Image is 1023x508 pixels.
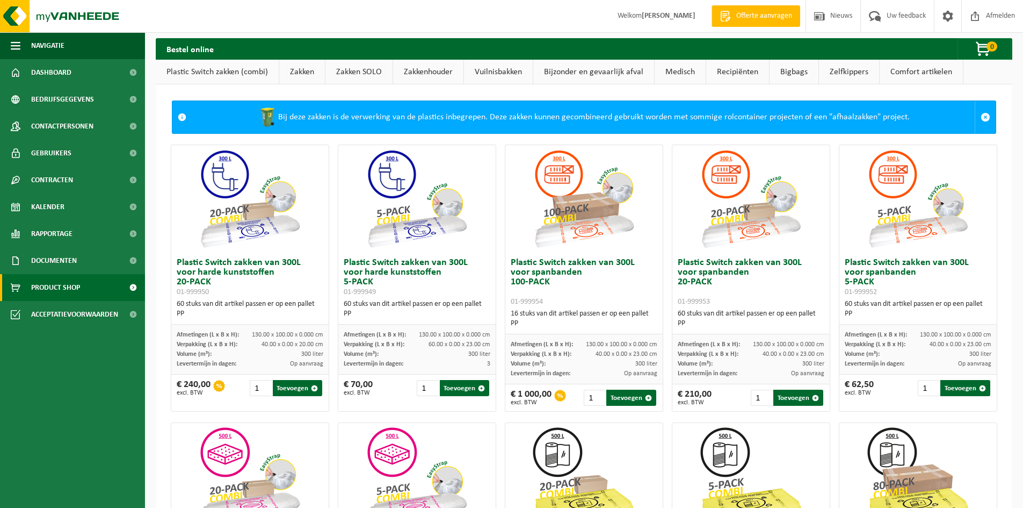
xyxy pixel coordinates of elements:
[177,309,323,319] div: PP
[363,145,470,253] img: 01-999949
[845,309,991,319] div: PP
[845,258,991,297] h3: Plastic Switch zakken van 300L voor spanbanden 5-PACK
[642,12,695,20] strong: [PERSON_NAME]
[678,258,824,306] h3: Plastic Switch zakken van 300L voor spanbanden 20-PACK
[706,60,769,84] a: Recipiënten
[678,361,713,367] span: Volume (m³):
[753,341,824,348] span: 130.00 x 100.00 x 0.000 cm
[177,351,212,357] span: Volume (m³):
[196,145,303,253] img: 01-999950
[845,390,874,396] span: excl. BTW
[596,351,657,357] span: 40.00 x 0.00 x 23.00 cm
[250,380,271,396] input: 1
[344,380,373,396] div: € 70,00
[177,332,239,338] span: Afmetingen (L x B x H):
[763,351,824,357] span: 40.00 x 0.00 x 23.00 cm
[31,113,93,140] span: Contactpersonen
[31,301,118,328] span: Acceptatievoorwaarden
[584,390,605,406] input: 1
[192,101,975,133] div: Bij deze zakken is de verwerking van de plastics inbegrepen. Deze zakken kunnen gecombineerd gebr...
[429,341,490,348] span: 60.00 x 0.00 x 23.00 cm
[31,194,64,220] span: Kalender
[177,361,236,367] span: Levertermijn in dagen:
[464,60,533,84] a: Vuilnisbakken
[31,220,72,247] span: Rapportage
[734,11,795,22] span: Offerte aanvragen
[487,361,490,367] span: 3
[819,60,879,84] a: Zelfkippers
[845,299,991,319] div: 60 stuks van dit artikel passen er op een pallet
[773,390,823,406] button: Toevoegen
[279,60,325,84] a: Zakken
[252,332,323,338] span: 130.00 x 100.00 x 0.000 cm
[791,370,824,377] span: Op aanvraag
[586,341,657,348] span: 130.00 x 100.00 x 0.000 cm
[986,41,997,52] span: 0
[969,351,991,357] span: 300 liter
[957,38,1011,60] button: 0
[273,380,323,396] button: Toevoegen
[845,380,874,396] div: € 62,50
[511,319,657,328] div: PP
[344,258,490,297] h3: Plastic Switch zakken van 300L voor harde kunststoffen 5-PACK
[678,351,738,357] span: Verpakking (L x B x H):
[635,361,657,367] span: 300 liter
[262,341,323,348] span: 40.00 x 0.00 x 20.00 cm
[290,361,323,367] span: Op aanvraag
[920,332,991,338] span: 130.00 x 100.00 x 0.000 cm
[156,60,279,84] a: Plastic Switch zakken (combi)
[156,38,224,59] h2: Bestel online
[678,399,712,406] span: excl. BTW
[31,167,73,194] span: Contracten
[417,380,438,396] input: 1
[31,32,64,59] span: Navigatie
[511,390,552,406] div: € 1 000,00
[468,351,490,357] span: 300 liter
[344,288,376,296] span: 01-999949
[31,140,71,167] span: Gebruikers
[511,370,570,377] span: Levertermijn in dagen:
[257,106,278,128] img: WB-0240-HPE-GN-50.png
[344,299,490,319] div: 60 stuks van dit artikel passen er op een pallet
[325,60,393,84] a: Zakken SOLO
[177,390,211,396] span: excl. BTW
[511,298,543,306] span: 01-999954
[344,341,404,348] span: Verpakking (L x B x H):
[511,399,552,406] span: excl. BTW
[511,309,657,328] div: 16 stuks van dit artikel passen er op een pallet
[845,361,904,367] span: Levertermijn in dagen:
[880,60,963,84] a: Comfort artikelen
[533,60,654,84] a: Bijzonder en gevaarlijk afval
[177,288,209,296] span: 01-999950
[31,274,80,301] span: Product Shop
[918,380,939,396] input: 1
[530,145,637,253] img: 01-999954
[606,390,656,406] button: Toevoegen
[678,390,712,406] div: € 210,00
[177,380,211,396] div: € 240,00
[177,341,237,348] span: Verpakking (L x B x H):
[802,361,824,367] span: 300 liter
[31,247,77,274] span: Documenten
[301,351,323,357] span: 300 liter
[624,370,657,377] span: Op aanvraag
[678,298,710,306] span: 01-999953
[845,351,880,357] span: Volume (m³):
[344,361,403,367] span: Levertermijn in dagen:
[678,309,824,328] div: 60 stuks van dit artikel passen er op een pallet
[678,319,824,328] div: PP
[770,60,818,84] a: Bigbags
[511,351,571,357] span: Verpakking (L x B x H):
[511,258,657,306] h3: Plastic Switch zakken van 300L voor spanbanden 100-PACK
[440,380,490,396] button: Toevoegen
[940,380,990,396] button: Toevoegen
[344,309,490,319] div: PP
[845,332,907,338] span: Afmetingen (L x B x H):
[697,145,804,253] img: 01-999953
[655,60,706,84] a: Medisch
[511,341,573,348] span: Afmetingen (L x B x H):
[751,390,772,406] input: 1
[177,299,323,319] div: 60 stuks van dit artikel passen er op een pallet
[344,332,406,338] span: Afmetingen (L x B x H):
[393,60,463,84] a: Zakkenhouder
